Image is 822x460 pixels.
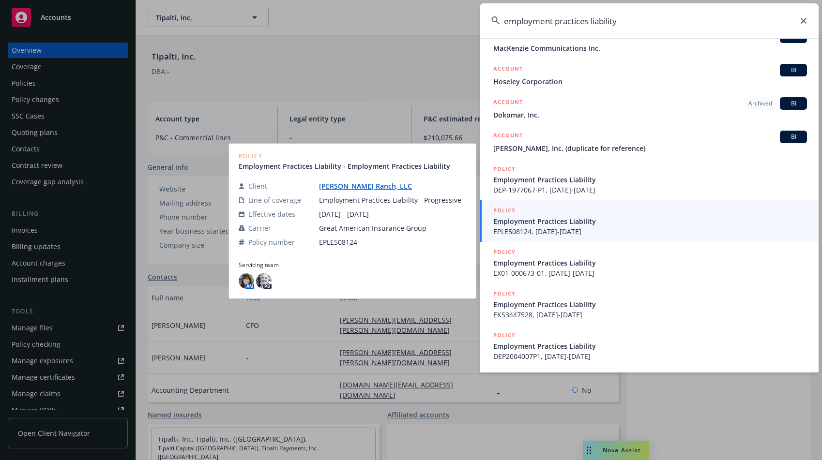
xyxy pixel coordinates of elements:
h5: POLICY [493,330,516,340]
h5: POLICY [493,206,516,215]
span: Employment Practices Liability [493,341,807,351]
a: ACCOUNTBIMacKenzie Communications Inc. [480,25,819,59]
span: Employment Practices Liability [493,258,807,268]
a: POLICYEmployment Practices LiabilityDEP-1977067-P1, [DATE]-[DATE] [480,159,819,200]
span: Employment Practices Liability [493,299,807,310]
a: ACCOUNTArchivedBIDokomar, Inc. [480,92,819,125]
h5: ACCOUNT [493,97,523,109]
span: [PERSON_NAME], Inc. (duplicate for reference) [493,143,807,153]
span: DEP-1977067-P1, [DATE]-[DATE] [493,185,807,195]
h5: POLICY [493,289,516,298]
span: EX01-000673-01, [DATE]-[DATE] [493,268,807,278]
span: EPLE508124, [DATE]-[DATE] [493,226,807,237]
span: Dokomar, Inc. [493,110,807,120]
span: BI [784,66,803,74]
input: Search... [480,3,819,38]
a: POLICYEmployment Practices LiabilityDEP2004007P1, [DATE]-[DATE] [480,325,819,367]
span: Employment Practices Liability [493,175,807,185]
span: BI [784,99,803,108]
span: DEP2004007P1, [DATE]-[DATE] [493,351,807,361]
span: EKS3447528, [DATE]-[DATE] [493,310,807,320]
a: POLICYEmployment Practices LiabilityEX01-000673-01, [DATE]-[DATE] [480,242,819,283]
span: MacKenzie Communications Inc. [493,43,807,53]
a: POLICYEmployment Practices LiabilityEPLE508124, [DATE]-[DATE] [480,200,819,242]
span: Employment Practices Liability [493,216,807,226]
h5: POLICY [493,247,516,257]
a: ACCOUNTBI[PERSON_NAME], Inc. (duplicate for reference) [480,125,819,159]
span: Hoseley Corporation [493,76,807,87]
span: Archived [748,99,772,108]
a: ACCOUNTBIHoseley Corporation [480,59,819,92]
span: BI [784,133,803,141]
a: POLICYEmployment Practices LiabilityEKS3447528, [DATE]-[DATE] [480,283,819,325]
h5: ACCOUNT [493,131,523,142]
h5: POLICY [493,164,516,174]
h5: ACCOUNT [493,64,523,75]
